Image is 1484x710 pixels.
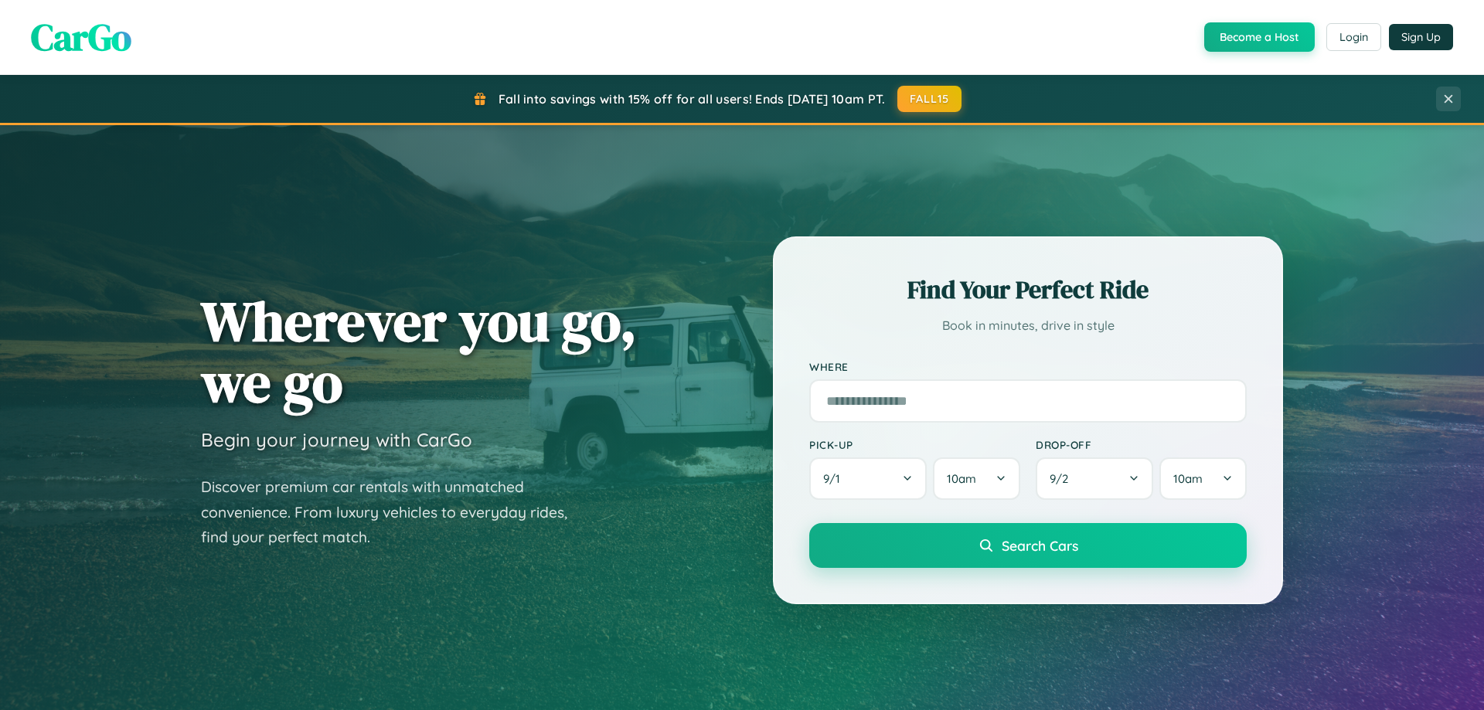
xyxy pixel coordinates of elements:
[823,471,848,486] span: 9 / 1
[809,438,1020,451] label: Pick-up
[1204,22,1315,52] button: Become a Host
[1326,23,1381,51] button: Login
[201,290,637,413] h1: Wherever you go, we go
[809,273,1247,307] h2: Find Your Perfect Ride
[809,360,1247,373] label: Where
[1036,457,1153,500] button: 9/2
[809,523,1247,568] button: Search Cars
[809,457,927,500] button: 9/1
[1002,537,1078,554] span: Search Cars
[201,474,587,550] p: Discover premium car rentals with unmatched convenience. From luxury vehicles to everyday rides, ...
[1173,471,1203,486] span: 10am
[31,12,131,63] span: CarGo
[499,91,886,107] span: Fall into savings with 15% off for all users! Ends [DATE] 10am PT.
[933,457,1020,500] button: 10am
[1036,438,1247,451] label: Drop-off
[947,471,976,486] span: 10am
[897,86,962,112] button: FALL15
[809,314,1247,337] p: Book in minutes, drive in style
[1159,457,1247,500] button: 10am
[1389,24,1453,50] button: Sign Up
[1050,471,1076,486] span: 9 / 2
[201,428,472,451] h3: Begin your journey with CarGo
